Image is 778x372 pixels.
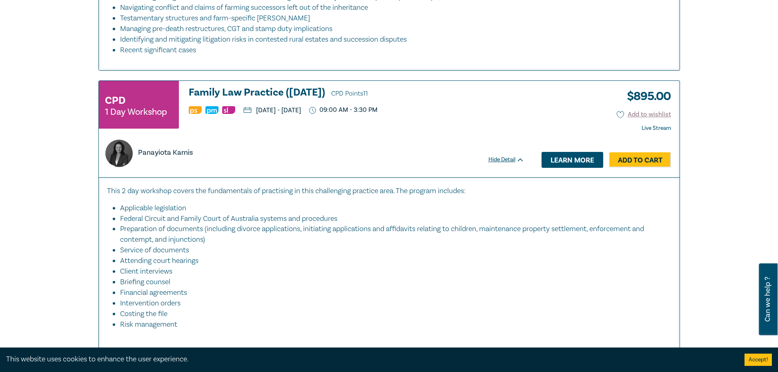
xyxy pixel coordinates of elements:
li: Navigating conflict and claims of farming successors left out of the inheritance [120,2,663,13]
small: 1 Day Workshop [105,108,167,116]
li: Risk management [120,319,671,330]
h3: $ 895.00 [621,87,671,106]
li: Preparation of documents (including divorce applications, initiating applications and affidavits ... [120,224,663,245]
li: Financial agreements [120,287,663,298]
li: Federal Circuit and Family Court of Australia systems and procedures [120,214,663,224]
li: Managing pre-death restructures, CGT and stamp duty implications [120,24,663,34]
p: Panayiota Karnis [138,147,193,158]
li: Costing the file [120,309,663,319]
div: This website uses cookies to enhance the user experience. [6,354,732,365]
a: Add to Cart [609,152,671,168]
li: Intervention orders [120,298,663,309]
li: Client interviews [120,266,663,277]
li: Briefing counsel [120,277,663,287]
p: [DATE] - [DATE] [243,107,301,114]
p: This 2 day workshop covers the fundamentals of practising in this challenging practice area. The ... [107,186,671,196]
h3: CPD [105,93,125,108]
li: Identifying and mitigating litigation risks in contested rural estates and succession disputes [120,34,663,45]
li: Applicable legislation [120,203,663,214]
li: Testamentary structures and farm-specific [PERSON_NAME] [120,13,663,24]
span: Can we help ? [764,268,771,330]
img: https://s3.ap-southeast-2.amazonaws.com/leo-cussen-store-production-content/Contacts/PANAYIOTA%20... [105,140,133,167]
div: Hide Detail [488,156,533,164]
button: Add to wishlist [617,110,671,119]
img: Substantive Law [222,106,235,114]
img: Practice Management & Business Skills [205,106,218,114]
button: Accept cookies [745,354,772,366]
li: Attending court hearings [120,256,663,266]
img: Professional Skills [189,106,202,114]
h3: Family Law Practice ([DATE]) [189,87,524,99]
a: Learn more [542,152,603,167]
li: Recent significant cases [120,45,671,56]
a: Family Law Practice ([DATE]) CPD Points11 [189,87,524,99]
span: CPD Points 11 [331,89,368,98]
p: 09:00 AM - 3:30 PM [309,106,378,114]
strong: Live Stream [642,125,671,132]
li: Service of documents [120,245,663,256]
